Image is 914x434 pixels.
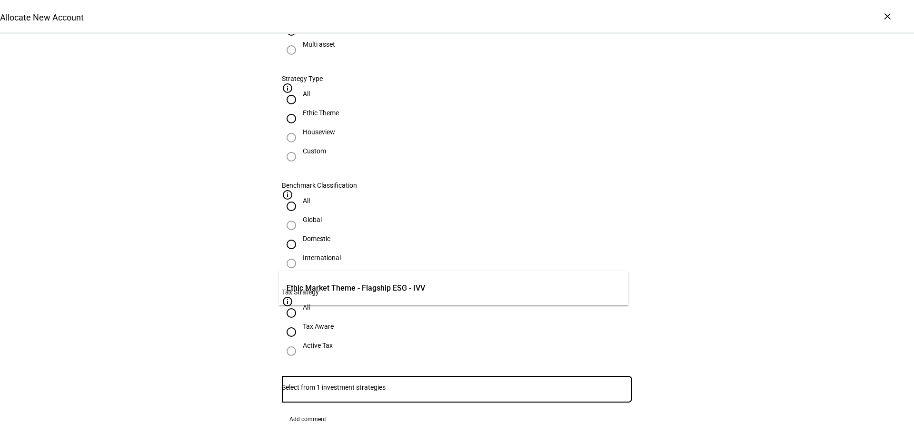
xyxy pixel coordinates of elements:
[282,82,293,94] mat-icon: info_outline
[282,182,632,189] div: Benchmark Classification
[282,384,632,391] input: Number
[303,197,310,204] div: All
[303,323,334,330] div: Tax Aware
[282,412,334,427] button: Add comment
[303,109,339,117] div: Ethic Theme
[282,189,293,201] mat-icon: info_outline
[303,90,310,98] div: All
[282,75,632,90] plt-strategy-filter-column-header: Strategy Type
[287,283,425,294] span: Ethic Market Theme - Flagship ESG - IVV
[284,276,427,301] div: Ethic Market Theme - Flagship ESG - IVV
[282,182,632,197] plt-strategy-filter-column-header: Benchmark Classification
[289,412,326,427] span: Add comment
[282,75,632,82] div: Strategy Type
[303,303,310,311] div: All
[303,235,330,242] div: Domestic
[880,9,895,24] div: ×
